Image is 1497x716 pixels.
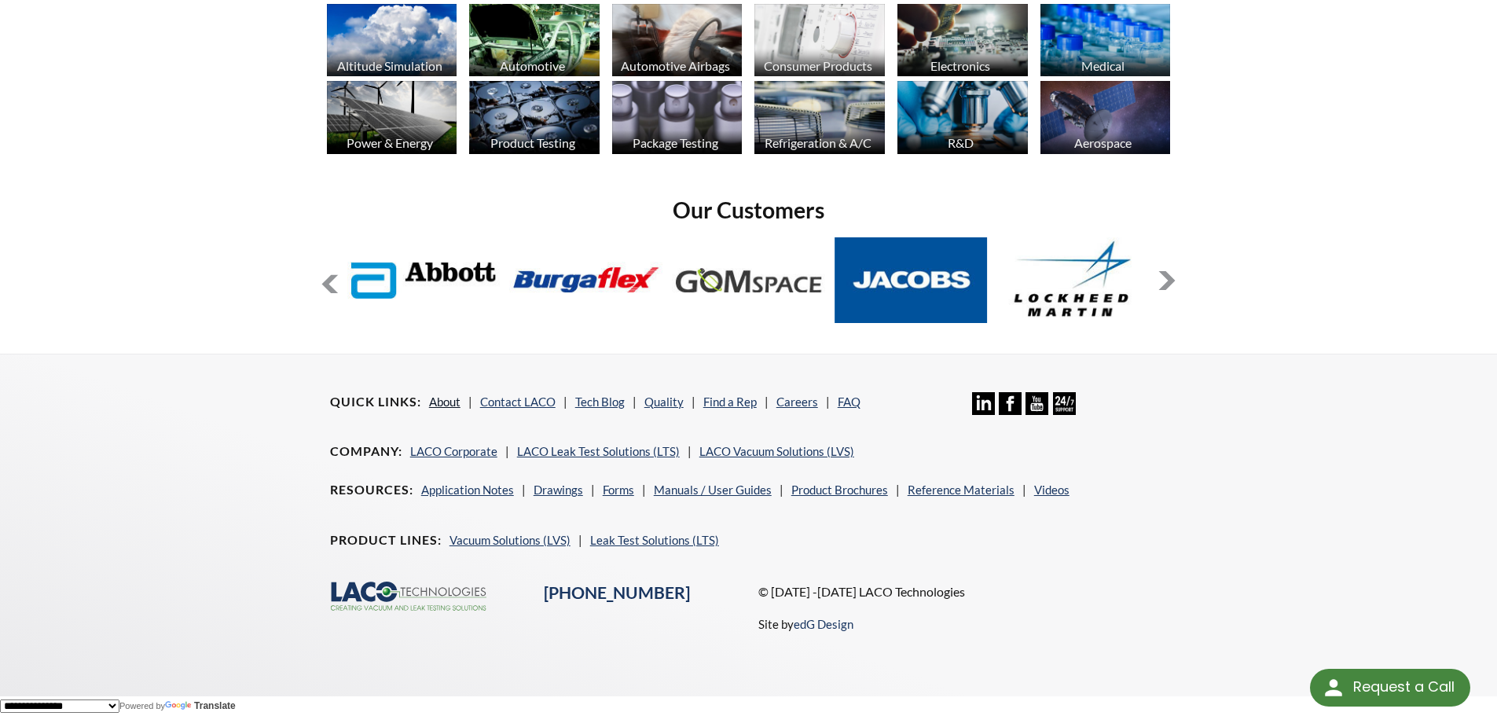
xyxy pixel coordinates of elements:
a: R&D [897,81,1028,158]
img: Jacobs.jpg [835,237,988,323]
a: Translate [165,700,236,711]
a: Product Testing [469,81,600,158]
div: Automotive Airbags [610,58,741,73]
div: Altitude Simulation [325,58,456,73]
a: FAQ [838,395,860,409]
a: Find a Rep [703,395,757,409]
img: Abbott-Labs.jpg [347,237,501,323]
p: © [DATE] -[DATE] LACO Technologies [758,582,1168,602]
div: Power & Energy [325,135,456,150]
div: Electronics [895,58,1026,73]
a: Drawings [534,483,583,497]
h4: Quick Links [330,394,421,410]
img: Burgaflex.jpg [510,237,663,323]
div: Medical [1038,58,1169,73]
a: Aerospace [1040,81,1171,158]
a: LACO Corporate [410,444,497,458]
a: Reference Materials [908,483,1015,497]
img: industry_HVAC_670x376.jpg [754,81,885,154]
img: industry_Electronics_670x376.jpg [897,4,1028,77]
img: industry_Power-2_670x376.jpg [327,81,457,154]
a: [PHONE_NUMBER] [544,582,690,603]
a: LACO Vacuum Solutions (LVS) [699,444,854,458]
a: Medical [1040,4,1171,81]
div: Aerospace [1038,135,1169,150]
div: Refrigeration & A/C [752,135,883,150]
h4: Resources [330,482,413,498]
div: Automotive [467,58,598,73]
h2: Our Customers [321,196,1177,225]
a: 24/7 Support [1053,403,1076,417]
img: 24/7 Support Icon [1053,392,1076,415]
img: industry_R_D_670x376.jpg [897,81,1028,154]
a: Consumer Products [754,4,885,81]
img: industry_Medical_670x376.jpg [1040,4,1171,77]
h4: Product Lines [330,532,442,549]
a: Altitude Simulation [327,4,457,81]
div: Request a Call [1310,669,1470,707]
img: Artboard_1.jpg [1040,81,1171,154]
a: Leak Test Solutions (LTS) [590,533,719,547]
a: About [429,395,460,409]
div: R&D [895,135,1026,150]
a: Tech Blog [575,395,625,409]
a: Package Testing [612,81,743,158]
img: GOM-Space.jpg [672,237,825,323]
a: Refrigeration & A/C [754,81,885,158]
img: Google Translate [165,701,194,711]
a: LACO Leak Test Solutions (LTS) [517,444,680,458]
a: Automotive [469,4,600,81]
a: Videos [1034,483,1070,497]
h4: Company [330,443,402,460]
img: industry_ProductTesting_670x376.jpg [469,81,600,154]
a: Forms [603,483,634,497]
a: edG Design [794,617,853,631]
img: industry_AltitudeSim_670x376.jpg [327,4,457,77]
img: Lockheed-Martin.jpg [997,237,1150,323]
div: Consumer Products [752,58,883,73]
a: Contact LACO [480,395,556,409]
a: Automotive Airbags [612,4,743,81]
div: Request a Call [1353,669,1455,705]
div: Package Testing [610,135,741,150]
a: Manuals / User Guides [654,483,772,497]
a: Electronics [897,4,1028,81]
p: Site by [758,615,853,633]
a: Quality [644,395,684,409]
div: Product Testing [467,135,598,150]
a: Power & Energy [327,81,457,158]
img: industry_Auto-Airbag_670x376.jpg [612,4,743,77]
img: industry_Automotive_670x376.jpg [469,4,600,77]
a: Vacuum Solutions (LVS) [449,533,571,547]
a: Application Notes [421,483,514,497]
a: Product Brochures [791,483,888,497]
img: industry_Package_670x376.jpg [612,81,743,154]
a: Careers [776,395,818,409]
img: industry_Consumer_670x376.jpg [754,4,885,77]
img: round button [1321,675,1346,700]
